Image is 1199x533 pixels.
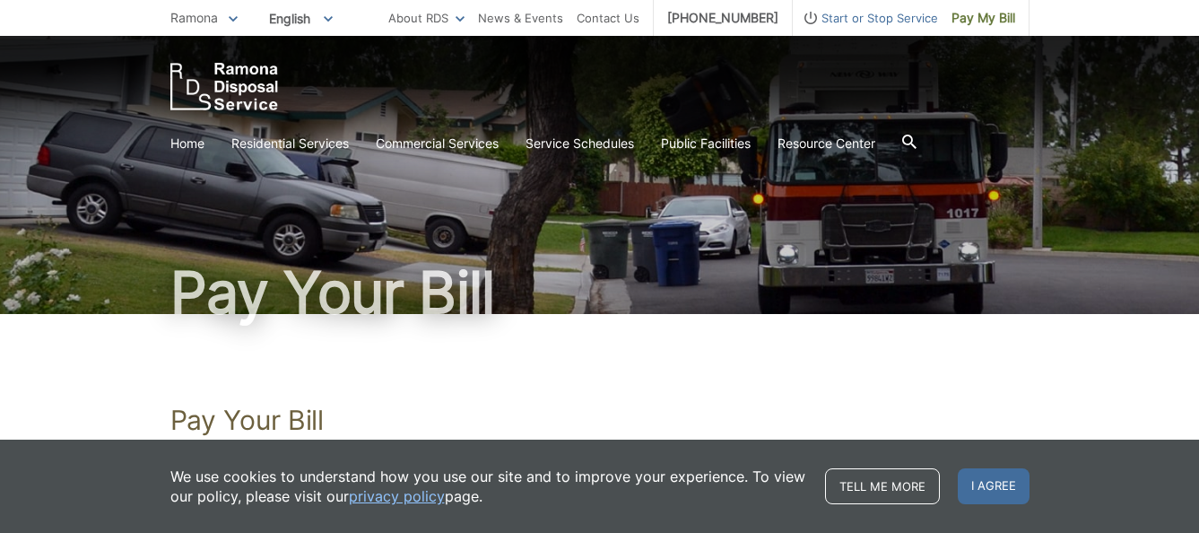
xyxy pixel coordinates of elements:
a: Home [170,134,204,153]
a: About RDS [388,8,465,28]
a: Contact Us [577,8,639,28]
a: EDCD logo. Return to the homepage. [170,63,278,110]
h1: Pay Your Bill [170,264,1030,321]
h1: Pay Your Bill [170,404,1030,436]
span: Pay My Bill [951,8,1015,28]
a: Residential Services [231,134,349,153]
a: Public Facilities [661,134,751,153]
span: Ramona [170,10,218,25]
a: Tell me more [825,468,940,504]
a: Resource Center [778,134,875,153]
a: News & Events [478,8,563,28]
a: Commercial Services [376,134,499,153]
span: I agree [958,468,1030,504]
a: Service Schedules [526,134,634,153]
a: privacy policy [349,486,445,506]
p: We use cookies to understand how you use our site and to improve your experience. To view our pol... [170,467,807,506]
span: English [256,4,346,33]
